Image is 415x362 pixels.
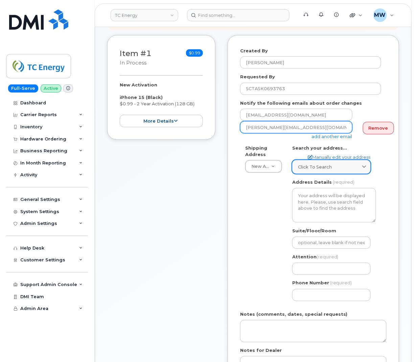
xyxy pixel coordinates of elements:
strong: New Activation [120,82,157,87]
label: Search your address... [292,145,347,151]
label: Notify the following emails about order changes [240,100,362,106]
span: $0.99 [186,49,203,57]
span: Click to search [298,164,332,170]
label: Created By [240,48,268,54]
h3: Item #1 [120,49,152,67]
a: Remove [363,122,394,134]
a: TC Energy [111,9,178,21]
input: Example: john@appleseed.com [240,109,352,121]
div: $0.99 - 2 Year Activation (128 GB) [120,82,203,127]
label: Notes (comments, dates, special requests) [240,311,348,318]
input: optional, leave blank if not needed [292,237,371,249]
label: Shipping Address [245,145,282,157]
div: Marissa Weiss [369,8,399,22]
label: Phone Number [292,280,329,286]
label: Suite/Floor/Room [292,228,336,234]
span: (required) [330,280,352,286]
label: Requested By [240,74,275,80]
a: New Address [246,160,282,173]
span: (required) [317,254,339,260]
a: add another email [312,134,352,139]
label: Notes for Dealer [240,347,282,354]
strong: iPhone 15 (Black) [120,95,163,100]
label: Attention [292,254,339,260]
span: (required) [333,179,355,185]
div: Quicklinks [345,8,367,22]
a: Click to search [292,160,371,174]
input: Example: john@appleseed.com [240,121,352,133]
small: in process [120,60,146,66]
iframe: Messenger Launcher [386,333,410,357]
input: Find something... [187,9,290,21]
button: more details [120,115,203,127]
a: Manually edit your address [308,154,371,160]
input: Example: John Smith [240,83,381,95]
label: Address Details [292,179,332,185]
span: MW [374,11,386,19]
span: New Address [251,164,281,169]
